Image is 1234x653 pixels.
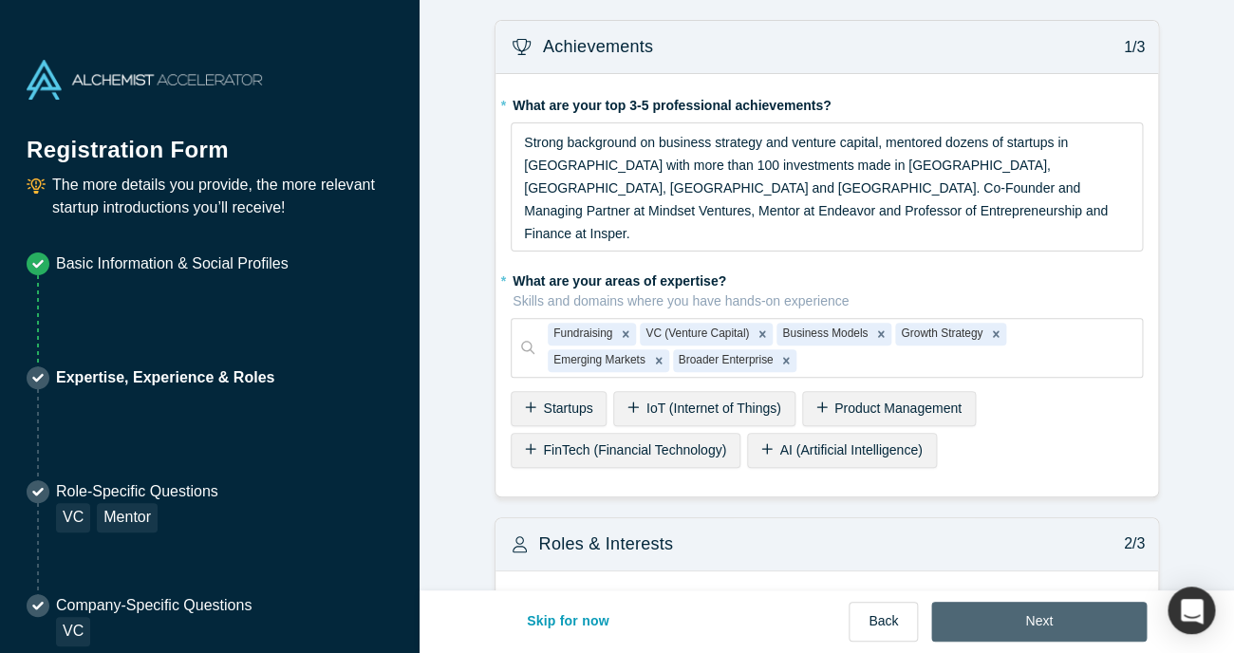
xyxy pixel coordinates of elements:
[985,323,1006,345] div: Remove Growth Strategy
[27,113,393,167] h1: Registration Form
[543,401,592,416] span: Startups
[511,265,1143,311] label: What are your areas of expertise?
[1113,36,1145,59] p: 1/3
[834,401,962,416] span: Product Management
[511,433,740,468] div: FinTech (Financial Technology)
[747,433,936,468] div: AI (Artificial Intelligence)
[776,323,870,345] div: Business Models
[613,391,795,426] div: IoT (Internet of Things)
[538,532,673,557] h3: Roles & Interests
[615,323,636,345] div: Remove Fundraising
[511,89,1143,116] label: What are your top 3-5 professional achievements?
[648,349,669,372] div: Remove Emerging Markets
[779,442,922,457] span: AI (Artificial Intelligence)
[507,602,629,642] button: Skip for now
[56,594,252,617] p: Company-Specific Questions
[752,323,773,345] div: Remove VC (Venture Capital)
[895,323,985,345] div: Growth Strategy
[56,617,90,646] div: VC
[1113,532,1145,555] p: 2/3
[27,60,262,100] img: Alchemist Accelerator Logo
[849,602,918,642] button: Back
[548,349,647,372] div: Emerging Markets
[511,122,1143,252] div: rdw-wrapper
[56,503,90,532] div: VC
[673,349,776,372] div: Broader Enterprise
[543,34,653,60] h3: Achievements
[56,366,274,389] p: Expertise, Experience & Roles
[646,401,781,416] span: IoT (Internet of Things)
[776,349,796,372] div: Remove Broader Enterprise
[548,323,615,345] div: Fundraising
[802,391,976,426] div: Product Management
[524,135,1112,241] span: Strong background on business strategy and venture capital, mentored dozens of startups in [GEOGR...
[511,587,1143,613] label: How would you like to get involved with the Alchemist Network?
[870,323,891,345] div: Remove Business Models
[56,480,218,503] p: Role-Specific Questions
[513,291,1143,311] p: Skills and domains where you have hands-on experience
[511,391,607,426] div: Startups
[640,323,752,345] div: VC (Venture Capital)
[97,503,158,532] div: Mentor
[56,252,289,275] p: Basic Information & Social Profiles
[931,602,1147,642] button: Next
[52,174,393,219] p: The more details you provide, the more relevant startup introductions you’ll receive!
[524,131,1131,245] div: rdw-editor
[543,442,726,457] span: FinTech (Financial Technology)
